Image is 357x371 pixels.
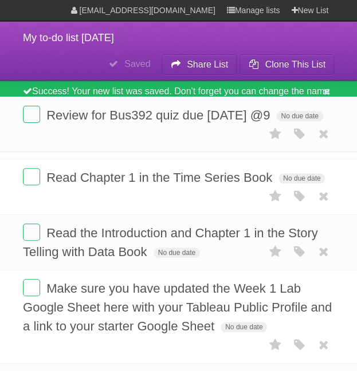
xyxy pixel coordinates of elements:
span: No due date [276,111,323,121]
b: Clone This List [265,59,325,69]
label: Done [23,168,40,185]
span: Review for Bus392 quiz due [DATE] @9 [46,108,273,122]
label: Star task [264,242,286,261]
span: Read the Introduction and Chapter 1 in the Story Telling with Data Book [23,226,317,259]
span: No due date [154,248,200,258]
span: No due date [221,322,267,332]
label: Done [23,106,40,123]
span: Read Chapter 1 in the Time Series Book [46,170,275,185]
button: Share List [162,54,237,75]
span: My to-do list [DATE] [23,32,114,43]
button: Clone This List [240,54,334,75]
b: Share List [187,59,228,69]
label: Done [23,224,40,241]
label: Done [23,279,40,296]
span: No due date [278,173,325,183]
span: Make sure you have updated the Week 1 Lab Google Sheet here with your Tableau Public Profile and ... [23,281,332,333]
label: Star task [264,336,286,354]
b: Saved [124,59,150,69]
label: Star task [264,187,286,206]
label: Star task [264,125,286,143]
